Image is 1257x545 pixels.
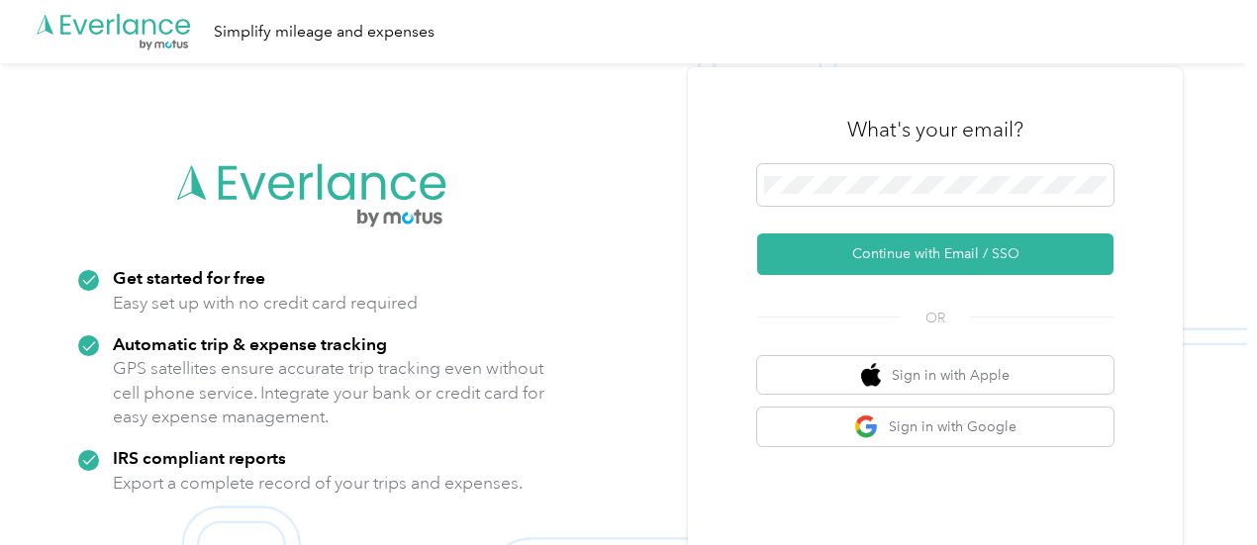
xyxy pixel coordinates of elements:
div: Simplify mileage and expenses [214,20,435,45]
button: Continue with Email / SSO [757,233,1113,275]
h3: What's your email? [847,116,1023,143]
strong: Automatic trip & expense tracking [113,333,387,354]
p: Easy set up with no credit card required [113,291,418,316]
p: GPS satellites ensure accurate trip tracking even without cell phone service. Integrate your bank... [113,356,545,429]
img: apple logo [861,363,881,388]
button: apple logoSign in with Apple [757,356,1113,395]
img: google logo [854,414,879,439]
button: google logoSign in with Google [757,408,1113,446]
strong: Get started for free [113,267,265,288]
p: Export a complete record of your trips and expenses. [113,471,523,496]
span: OR [901,308,970,328]
strong: IRS compliant reports [113,447,286,468]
